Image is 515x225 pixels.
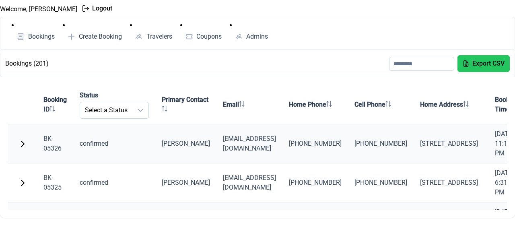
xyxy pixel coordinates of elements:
[230,21,273,43] li: Admins
[80,140,108,147] span: confirmed
[155,124,216,163] td: [PERSON_NAME]
[282,163,348,202] td: [PHONE_NUMBER]
[414,85,488,124] th: Home Address
[80,102,132,118] span: Select a Status
[216,124,282,163] td: [EMAIL_ADDRESS][DOMAIN_NAME]
[12,21,60,43] li: Bookings
[28,33,55,40] span: Bookings
[79,33,122,40] span: Create Booking
[246,33,268,40] span: Admins
[414,124,488,163] td: [STREET_ADDRESS]
[80,179,108,186] span: confirmed
[348,124,414,163] td: [PHONE_NUMBER]
[63,21,127,43] li: Create Booking
[155,85,216,124] th: Primary Contact
[414,163,488,202] td: [STREET_ADDRESS]
[92,4,112,13] span: Logout
[216,163,282,202] td: [EMAIL_ADDRESS][DOMAIN_NAME]
[180,30,227,43] a: Coupons
[348,85,414,124] th: Cell Phone
[282,124,348,163] td: [PHONE_NUMBER]
[130,21,177,43] li: Travelers
[348,163,414,202] td: [PHONE_NUMBER]
[37,85,73,124] th: Booking ID
[132,102,148,118] div: dropdown trigger
[457,55,510,72] button: Export CSV
[155,163,216,202] td: [PERSON_NAME]
[180,21,227,43] li: Coupons
[43,135,62,152] a: BK-05326
[43,174,62,191] a: BK-05325
[282,85,348,124] th: Home Phone
[146,33,172,40] span: Travelers
[196,33,222,40] span: Coupons
[12,30,60,43] a: Bookings
[216,85,282,124] th: Email
[230,30,273,43] a: Admins
[5,59,49,68] h2: Bookings (201)
[80,91,98,100] span: Status
[130,30,177,43] a: Travelers
[472,59,505,68] span: Export CSV
[63,30,127,43] a: Create Booking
